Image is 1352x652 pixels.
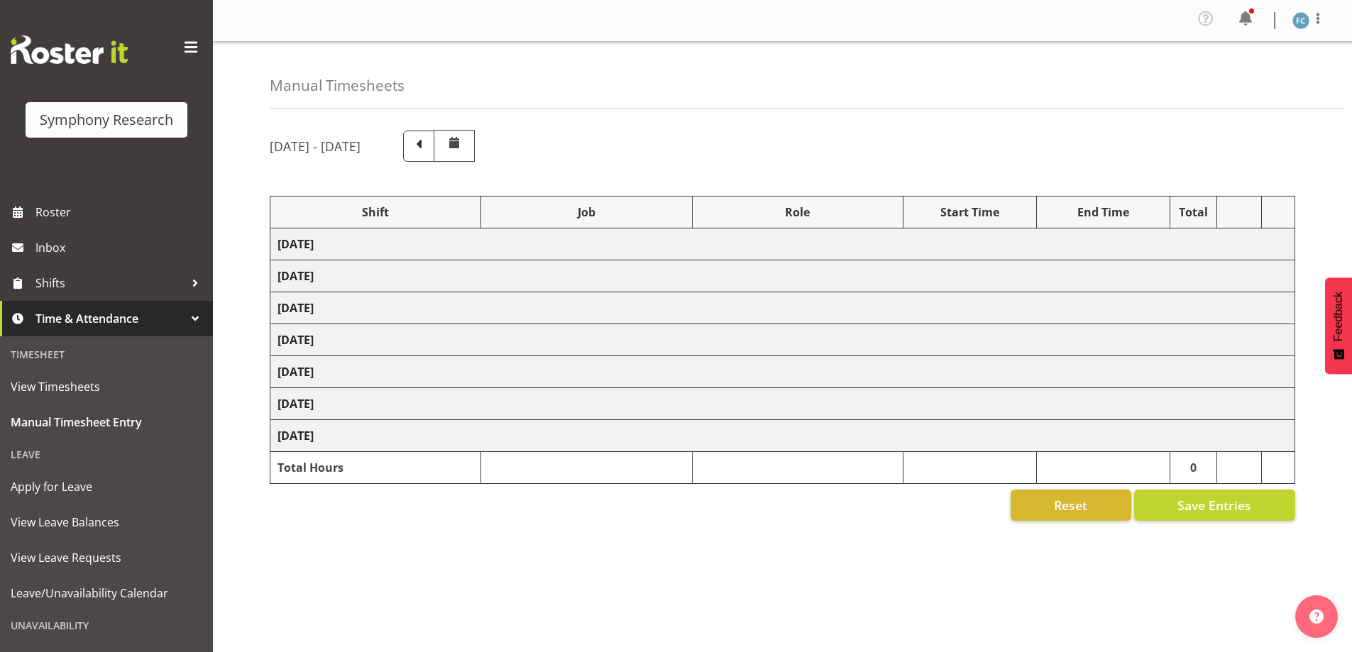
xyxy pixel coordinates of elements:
button: Feedback - Show survey [1325,277,1352,374]
div: Job [488,204,684,221]
td: [DATE] [270,228,1295,260]
a: View Timesheets [4,369,209,404]
div: Start Time [911,204,1029,221]
a: View Leave Balances [4,504,209,540]
span: Reset [1054,496,1087,514]
button: Reset [1011,490,1131,521]
span: Feedback [1332,292,1345,341]
a: Leave/Unavailability Calendar [4,575,209,611]
span: Manual Timesheet Entry [11,411,202,433]
span: Leave/Unavailability Calendar [11,582,202,604]
h5: [DATE] - [DATE] [270,138,361,154]
h4: Manual Timesheets [270,77,405,94]
a: View Leave Requests [4,540,209,575]
span: Shifts [35,272,185,294]
div: Role [700,204,896,221]
td: [DATE] [270,292,1295,324]
td: [DATE] [270,420,1295,452]
span: Save Entries [1177,496,1251,514]
div: Leave [4,440,209,469]
a: Manual Timesheet Entry [4,404,209,440]
div: Shift [277,204,473,221]
img: help-xxl-2.png [1309,609,1324,624]
span: Roster [35,201,206,223]
div: Unavailability [4,611,209,640]
td: [DATE] [270,356,1295,388]
span: View Leave Balances [11,512,202,533]
span: Apply for Leave [11,476,202,497]
span: View Leave Requests [11,547,202,568]
td: Total Hours [270,452,481,484]
td: [DATE] [270,388,1295,420]
span: Inbox [35,237,206,258]
span: View Timesheets [11,376,202,397]
a: Apply for Leave [4,469,209,504]
img: fisi-cook-lagatule1979.jpg [1292,12,1309,29]
td: 0 [1170,452,1217,484]
button: Save Entries [1134,490,1295,521]
div: Total [1177,204,1210,221]
span: Time & Attendance [35,308,185,329]
div: Symphony Research [40,109,173,131]
td: [DATE] [270,324,1295,356]
td: [DATE] [270,260,1295,292]
div: End Time [1044,204,1163,221]
div: Timesheet [4,340,209,369]
img: Rosterit website logo [11,35,128,64]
